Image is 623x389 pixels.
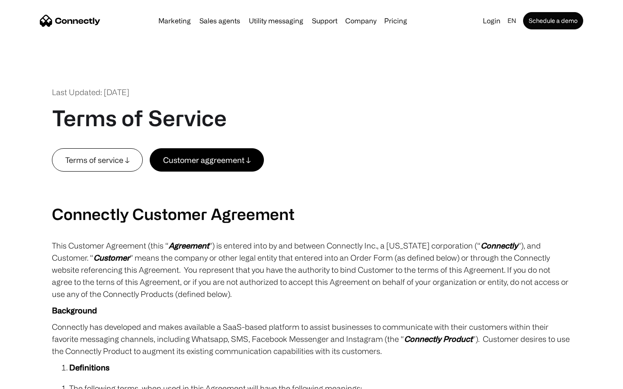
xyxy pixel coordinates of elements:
[169,241,209,250] em: Agreement
[504,15,521,27] div: en
[523,12,583,29] a: Schedule a demo
[345,15,376,27] div: Company
[52,172,571,184] p: ‍
[93,253,130,262] em: Customer
[343,15,379,27] div: Company
[155,17,194,24] a: Marketing
[52,105,227,131] h1: Terms of Service
[404,335,472,343] em: Connectly Product
[481,241,518,250] em: Connectly
[163,154,250,166] div: Customer aggreement ↓
[479,15,504,27] a: Login
[65,154,129,166] div: Terms of service ↓
[52,239,571,300] p: This Customer Agreement (this “ ”) is entered into by and between Connectly Inc., a [US_STATE] co...
[507,15,516,27] div: en
[52,306,97,315] strong: Background
[381,17,411,24] a: Pricing
[52,321,571,357] p: Connectly has developed and makes available a SaaS-based platform to assist businesses to communi...
[17,374,52,386] ul: Language list
[69,363,109,372] strong: Definitions
[245,17,307,24] a: Utility messaging
[196,17,244,24] a: Sales agents
[52,204,571,223] h2: Connectly Customer Agreement
[40,14,100,27] a: home
[52,86,129,98] div: Last Updated: [DATE]
[308,17,341,24] a: Support
[52,188,571,200] p: ‍
[9,373,52,386] aside: Language selected: English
